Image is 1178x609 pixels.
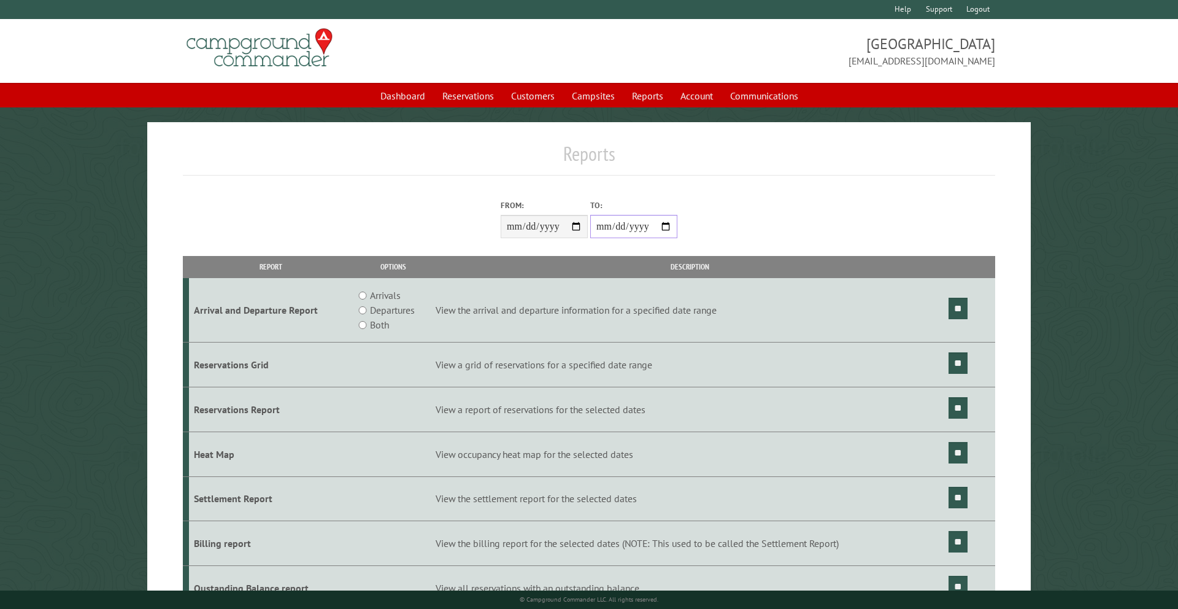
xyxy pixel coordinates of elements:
a: Communications [723,84,806,107]
td: View a grid of reservations for a specified date range [433,343,946,387]
h1: Reports [183,142,996,176]
td: View the arrival and departure information for a specified date range [433,278,946,343]
label: From: [501,200,588,211]
a: Campsites [564,84,622,107]
span: [GEOGRAPHIC_DATA] [EMAIL_ADDRESS][DOMAIN_NAME] [589,34,995,68]
th: Description [433,256,946,277]
td: Reservations Grid [189,343,354,387]
a: Dashboard [373,84,433,107]
label: Both [370,317,389,332]
th: Report [189,256,354,277]
th: Options [353,256,433,277]
img: Campground Commander [183,24,336,72]
td: Reservations Report [189,387,354,432]
label: Arrivals [370,288,401,303]
td: Arrival and Departure Report [189,278,354,343]
td: View the settlement report for the selected dates [433,476,946,521]
td: View occupancy heat map for the selected dates [433,432,946,476]
td: View a report of reservations for the selected dates [433,387,946,432]
small: © Campground Commander LLC. All rights reserved. [520,595,658,603]
a: Customers [504,84,562,107]
a: Reservations [435,84,501,107]
a: Reports [625,84,671,107]
td: Heat Map [189,432,354,476]
td: Settlement Report [189,476,354,521]
a: Account [673,84,720,107]
label: To: [590,200,677,211]
td: Billing report [189,521,354,566]
label: Departures [370,303,415,317]
td: View the billing report for the selected dates (NOTE: This used to be called the Settlement Report) [433,521,946,566]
